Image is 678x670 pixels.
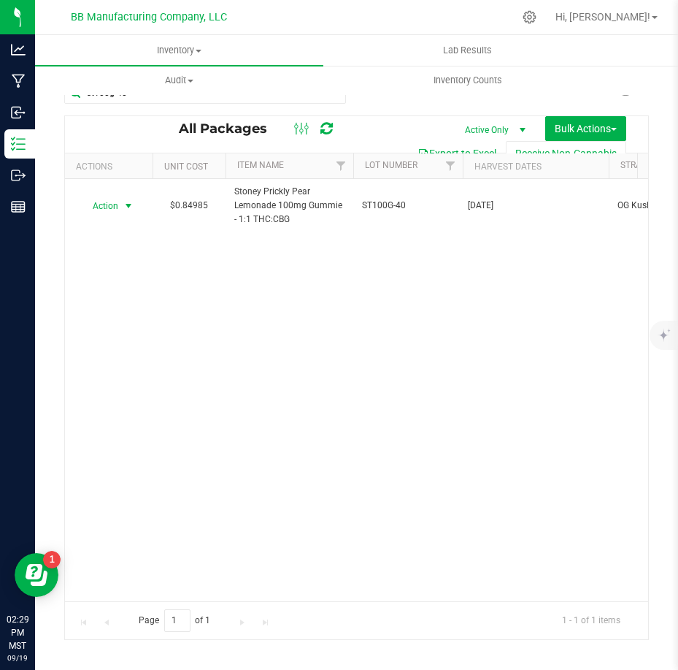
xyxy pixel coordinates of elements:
[620,160,650,170] a: Strain
[35,65,323,96] a: Audit
[179,121,282,137] span: All Packages
[11,42,26,57] inline-svg: Analytics
[423,44,512,57] span: Lab Results
[11,74,26,88] inline-svg: Manufacturing
[11,199,26,214] inline-svg: Reports
[35,35,323,66] a: Inventory
[555,123,617,134] span: Bulk Actions
[7,613,28,652] p: 02:29 PM MST
[43,551,61,568] iframe: Resource center unread badge
[414,74,522,87] span: Inventory Counts
[365,160,417,170] a: Lot Number
[439,153,463,178] a: Filter
[237,160,284,170] a: Item Name
[126,609,223,632] span: Page of 1
[120,196,138,216] span: select
[15,553,58,597] iframe: Resource center
[506,141,626,166] button: Receive Non-Cannabis
[323,65,612,96] a: Inventory Counts
[80,196,119,216] span: Action
[164,609,190,632] input: 1
[76,161,147,172] div: Actions
[323,35,612,66] a: Lab Results
[555,11,650,23] span: Hi, [PERSON_NAME]!
[11,137,26,151] inline-svg: Inventory
[408,141,506,166] button: Export to Excel
[7,652,28,663] p: 09/19
[35,44,323,57] span: Inventory
[234,185,344,227] span: Stoney Prickly Pear Lemonade 100mg Gummie - 1:1 THC:CBG
[329,153,353,178] a: Filter
[545,116,626,141] button: Bulk Actions
[71,11,227,23] span: BB Manufacturing Company, LLC
[520,10,539,24] div: Manage settings
[362,199,454,213] span: ST100G-40
[11,105,26,120] inline-svg: Inbound
[11,168,26,183] inline-svg: Outbound
[164,161,208,172] a: Unit Cost
[550,609,632,631] span: 1 - 1 of 1 items
[463,153,609,179] th: Harvest Dates
[153,179,226,233] td: $0.84985
[36,74,323,87] span: Audit
[468,199,604,213] div: Value 1: 2024-11-26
